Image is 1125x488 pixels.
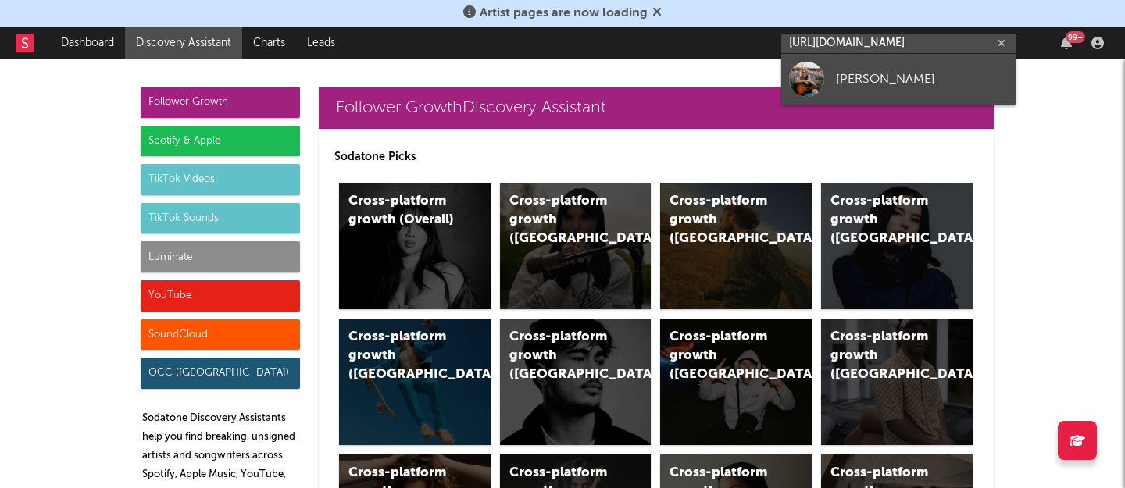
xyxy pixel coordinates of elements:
div: [PERSON_NAME] [836,69,1008,88]
a: Discovery Assistant [125,27,242,59]
div: Cross-platform growth ([GEOGRAPHIC_DATA]) [830,192,937,248]
div: Cross-platform growth ([GEOGRAPHIC_DATA]) [509,192,616,248]
a: Follower GrowthDiscovery Assistant [319,87,994,129]
div: Follower Growth [141,87,300,118]
div: Cross-platform growth (Overall) [348,192,455,230]
div: Luminate [141,241,300,272]
a: Cross-platform growth ([GEOGRAPHIC_DATA]) [821,319,973,445]
a: Cross-platform growth ([GEOGRAPHIC_DATA]/GSA) [660,319,812,445]
div: Cross-platform growth ([GEOGRAPHIC_DATA]/GSA) [670,328,776,384]
a: Cross-platform growth ([GEOGRAPHIC_DATA]) [821,183,973,309]
div: YouTube [141,280,300,312]
div: Cross-platform growth ([GEOGRAPHIC_DATA]) [348,328,455,384]
a: Charts [242,27,296,59]
input: Search for artists [781,34,1016,53]
div: TikTok Videos [141,164,300,195]
div: Cross-platform growth ([GEOGRAPHIC_DATA]) [830,328,937,384]
a: Dashboard [50,27,125,59]
p: Sodatone Picks [334,148,978,166]
button: 99+ [1061,37,1072,49]
span: Dismiss [652,7,662,20]
a: Cross-platform growth (Overall) [339,183,491,309]
div: Cross-platform growth ([GEOGRAPHIC_DATA]) [509,328,616,384]
div: 99 + [1066,31,1085,43]
a: Cross-platform growth ([GEOGRAPHIC_DATA]) [500,319,652,445]
a: Cross-platform growth ([GEOGRAPHIC_DATA]) [660,183,812,309]
a: Leads [296,27,346,59]
div: OCC ([GEOGRAPHIC_DATA]) [141,358,300,389]
a: Cross-platform growth ([GEOGRAPHIC_DATA]) [339,319,491,445]
a: [PERSON_NAME] [781,54,1016,105]
div: SoundCloud [141,319,300,351]
div: Cross-platform growth ([GEOGRAPHIC_DATA]) [670,192,776,248]
a: Cross-platform growth ([GEOGRAPHIC_DATA]) [500,183,652,309]
span: Artist pages are now loading [480,7,648,20]
div: TikTok Sounds [141,203,300,234]
div: Spotify & Apple [141,126,300,157]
